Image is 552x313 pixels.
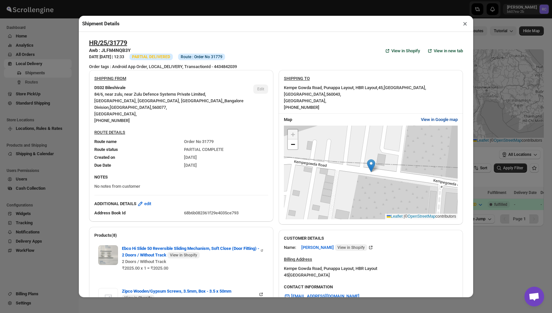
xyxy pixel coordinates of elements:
span: [GEOGRAPHIC_DATA] , [284,98,326,103]
u: SHIPPING FROM [94,76,126,81]
span: [GEOGRAPHIC_DATA] , [384,85,426,90]
img: Item [98,245,118,265]
div: Open chat [524,287,544,306]
span: 560043 , [326,92,341,97]
span: Address Book Id [94,210,126,215]
span: − [291,140,295,148]
b: [DATE] | 12:33 [100,55,124,59]
span: Due Date [94,163,111,168]
a: Zipco Wooden/Gypsum Screws, 3.5mm, Box - 3.5 x 50mm View in Shopify [122,289,264,294]
a: [EMAIL_ADDRESS][DOMAIN_NAME] [280,291,363,301]
span: 68b6b082361f29e4035ce793 [184,210,239,215]
a: Zoom out [288,139,298,149]
u: SHIPPING TO [284,76,310,81]
span: No notes from customer [94,184,140,189]
button: × [460,19,470,28]
span: Bangalore Division , [94,98,243,110]
span: [GEOGRAPHIC_DATA] , [94,111,137,116]
b: ADDITIONAL DETAILS [94,201,136,207]
b: NOTES [94,175,108,180]
span: Created on [94,155,115,160]
u: ROUTE DETAILS [94,130,125,135]
button: edit [133,199,155,209]
span: View in Shopify [337,245,365,250]
span: [DATE] [184,155,197,160]
h3: CONTACT INFORMATION [284,284,458,290]
span: [EMAIL_ADDRESS][DOMAIN_NAME] [291,293,359,300]
img: Item [98,288,118,308]
span: [DATE] [184,163,197,168]
span: Route status [94,147,118,152]
div: Kempe Gowda Road, Punappa Layout, HBR Layout 45 [GEOGRAPHIC_DATA] [284,265,377,278]
span: [PERSON_NAME] [301,244,367,251]
div: Name: [284,244,296,251]
img: Marker [367,159,375,172]
span: View in Shopify [125,295,152,301]
span: 2 Doors / Without Track [122,259,166,264]
h3: DATE [89,54,124,60]
a: OpenStreetMap [408,214,436,219]
span: 84/6, near zulu, near Zulu Defence Systems Private Limited, [GEOGRAPHIC_DATA], [GEOGRAPHIC_DATA],... [94,92,223,103]
span: | [404,214,405,219]
span: View in Shopify [170,253,197,258]
div: Order tags : Android App Order, LOCAL_DELIVERY, TransactionId - 4434842039 [89,63,463,70]
button: View in Google map [417,114,462,125]
h3: Awb : JLFM4NQB3Y [89,47,225,54]
span: Kempe Gowda Road, Punappa Layout, HBR Layout , [284,85,378,90]
span: + [291,130,295,138]
h3: CUSTOMER DETAILS [284,235,458,242]
a: Zoom in [288,130,298,139]
span: 45 , [378,85,384,90]
span: Route name [94,139,117,144]
span: edit [144,201,151,207]
span: [PHONE_NUMBER] [94,118,130,123]
a: View in Shopify [380,46,424,56]
span: , [223,98,224,103]
b: Map [284,117,292,122]
span: [GEOGRAPHIC_DATA] , [284,92,326,97]
span: [PHONE_NUMBER] [284,105,319,110]
b: DS02 Bileshivale [94,84,126,91]
button: HR/25/31779 [89,39,127,47]
span: Route : Order No 31779 [181,54,222,60]
span: 560077 , [152,105,167,110]
a: Ebco Hi Slide 50 Reversible Sliding Mechanism, Soft Close (Door Fitting) - 2 Doors / Without Trac... [122,246,264,251]
a: [PERSON_NAME] View in Shopify [301,245,374,250]
span: View in Google map [421,116,458,123]
div: © contributors [385,214,458,219]
span: View in new tab [434,48,463,54]
span: Ebco Hi Slide 50 Reversible Sliding Mechanism, Soft Close (Door Fitting) - 2 Doors / Without Track [122,245,260,258]
h2: Shipment Details [82,20,120,27]
span: ₹2025.00 x 1 = ₹2025.00 [122,266,168,271]
a: Leaflet [387,214,402,219]
span: PARTIAL DELIVERED [132,55,170,59]
u: Billing Address [284,257,312,262]
span: PARTIAL COMPLETE [184,147,223,152]
span: [GEOGRAPHIC_DATA] , [110,105,152,110]
button: View in new tab [423,46,467,56]
span: Order No 31779 [184,139,214,144]
h2: Products(8) [94,232,268,239]
span: Zipco Wooden/Gypsum Screws, 3.5mm, Box - 3.5 x 50mm [122,288,258,301]
span: View in Shopify [391,48,420,54]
